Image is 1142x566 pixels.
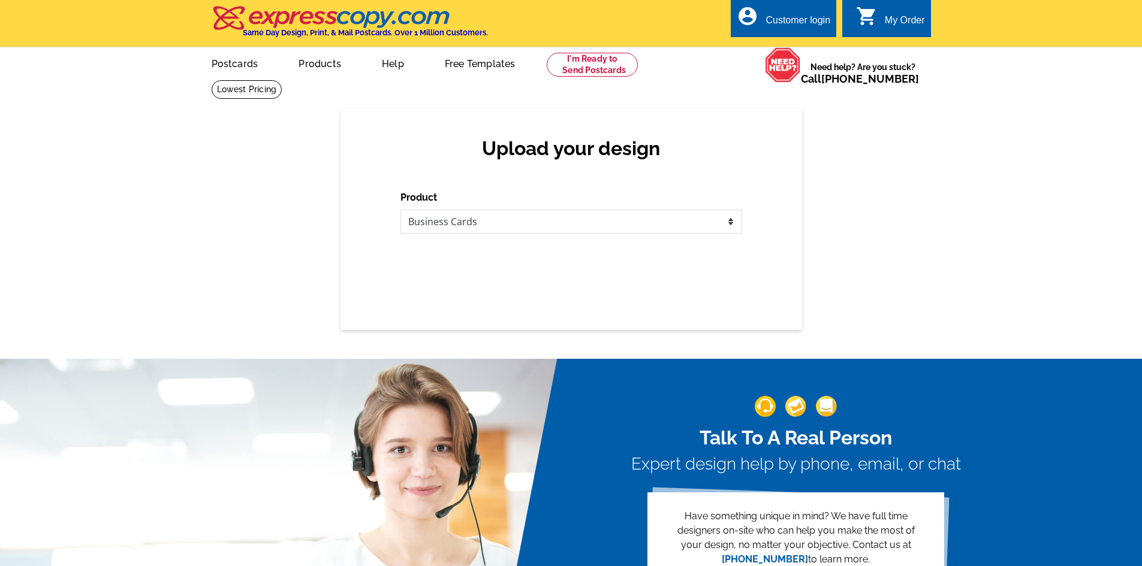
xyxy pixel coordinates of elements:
[765,47,801,83] img: help
[885,15,925,32] div: My Order
[279,49,360,77] a: Products
[212,14,488,37] a: Same Day Design, Print, & Mail Postcards. Over 1 Million Customers.
[363,49,423,77] a: Help
[737,13,830,28] a: account_circle Customer login
[821,72,919,85] a: [PHONE_NUMBER]
[426,49,535,77] a: Free Templates
[816,396,837,417] img: support-img-3_1.png
[801,72,919,85] span: Call
[801,61,925,85] span: Need help? Are you stuck?
[737,5,758,27] i: account_circle
[192,49,278,77] a: Postcards
[243,28,488,37] h4: Same Day Design, Print, & Mail Postcards. Over 1 Million Customers.
[755,396,776,417] img: support-img-1.png
[856,13,925,28] a: shopping_cart My Order
[766,15,830,32] div: Customer login
[631,426,961,449] h2: Talk To A Real Person
[412,137,730,160] h2: Upload your design
[722,553,808,565] a: [PHONE_NUMBER]
[856,5,878,27] i: shopping_cart
[785,396,806,417] img: support-img-2.png
[631,454,961,474] h3: Expert design help by phone, email, or chat
[400,190,437,205] label: Product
